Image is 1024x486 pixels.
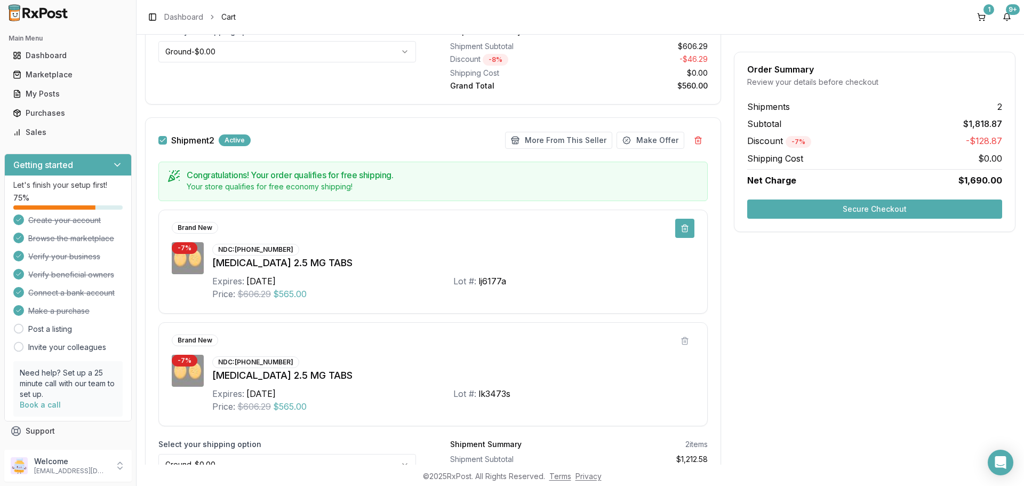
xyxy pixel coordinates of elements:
[172,242,204,274] img: Eliquis 2.5 MG TABS
[172,242,197,254] div: - 7 %
[28,288,115,298] span: Connect a bank account
[273,400,307,413] span: $565.00
[4,421,132,441] button: Support
[549,472,571,481] a: Terms
[212,400,235,413] div: Price:
[483,54,508,66] div: - 8 %
[13,89,123,99] div: My Posts
[453,387,476,400] div: Lot #:
[13,158,73,171] h3: Getting started
[158,439,416,450] label: Select your shipping option
[13,127,123,138] div: Sales
[583,41,708,52] div: $606.29
[13,50,123,61] div: Dashboard
[4,85,132,102] button: My Posts
[4,124,132,141] button: Sales
[172,355,204,387] img: Eliquis 2.5 MG TABS
[997,100,1002,113] span: 2
[273,288,307,300] span: $565.00
[28,251,100,262] span: Verify your business
[450,41,575,52] div: Shipment Subtotal
[212,387,244,400] div: Expires:
[20,368,116,400] p: Need help? Set up a 25 minute call with our team to set up.
[786,136,811,148] div: - 7 %
[13,180,123,190] p: Let's finish your setup first!
[963,117,1002,130] span: $1,818.87
[246,275,276,288] div: [DATE]
[583,54,708,66] div: - $46.29
[966,134,1002,148] span: -$128.87
[164,12,203,22] a: Dashboard
[583,81,708,91] div: $560.00
[617,132,684,149] button: Make Offer
[212,356,299,368] div: NDC: [PHONE_NUMBER]
[747,117,781,130] span: Subtotal
[212,244,299,256] div: NDC: [PHONE_NUMBER]
[998,9,1015,26] button: 9+
[9,46,127,65] a: Dashboard
[34,467,108,475] p: [EMAIL_ADDRESS][DOMAIN_NAME]
[212,256,694,270] div: [MEDICAL_DATA] 2.5 MG TABS
[13,193,29,203] span: 75 %
[26,445,62,456] span: Feedback
[747,77,1002,87] div: Review your details before checkout
[172,355,197,367] div: - 7 %
[11,457,28,474] img: User avatar
[219,134,251,146] div: Active
[450,454,575,465] div: Shipment Subtotal
[478,387,510,400] div: lk3473s
[583,454,708,465] div: $1,212.58
[221,12,236,22] span: Cart
[28,269,114,280] span: Verify beneficial owners
[685,439,708,450] div: 2 items
[34,456,108,467] p: Welcome
[453,275,476,288] div: Lot #:
[450,439,522,450] div: Shipment Summary
[1006,4,1020,15] div: 9+
[983,4,994,15] div: 1
[28,306,90,316] span: Make a purchase
[246,387,276,400] div: [DATE]
[4,66,132,83] button: Marketplace
[4,105,132,122] button: Purchases
[4,47,132,64] button: Dashboard
[9,103,127,123] a: Purchases
[172,334,218,346] div: Brand New
[450,81,575,91] div: Grand Total
[450,54,575,66] div: Discount
[187,171,699,179] h5: Congratulations! Your order qualifies for free shipping.
[747,136,811,146] span: Discount
[9,123,127,142] a: Sales
[478,275,506,288] div: lj6177a
[575,472,602,481] a: Privacy
[9,65,127,84] a: Marketplace
[237,400,271,413] span: $606.29
[988,450,1013,475] div: Open Intercom Messenger
[9,34,127,43] h2: Main Menu
[20,400,61,409] a: Book a call
[4,4,73,21] img: RxPost Logo
[973,9,990,26] button: 1
[747,100,790,113] span: Shipments
[171,136,214,145] span: Shipment 2
[28,215,101,226] span: Create your account
[28,233,114,244] span: Browse the marketplace
[505,132,612,149] button: More From This Seller
[583,68,708,78] div: $0.00
[747,200,1002,219] button: Secure Checkout
[978,152,1002,165] span: $0.00
[187,181,699,192] div: Your store qualifies for free economy shipping!
[212,368,694,383] div: [MEDICAL_DATA] 2.5 MG TABS
[4,441,132,460] button: Feedback
[212,275,244,288] div: Expires:
[172,222,218,234] div: Brand New
[9,84,127,103] a: My Posts
[13,108,123,118] div: Purchases
[212,288,235,300] div: Price:
[28,324,72,334] a: Post a listing
[13,69,123,80] div: Marketplace
[747,65,1002,74] div: Order Summary
[237,288,271,300] span: $606.29
[450,68,575,78] div: Shipping Cost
